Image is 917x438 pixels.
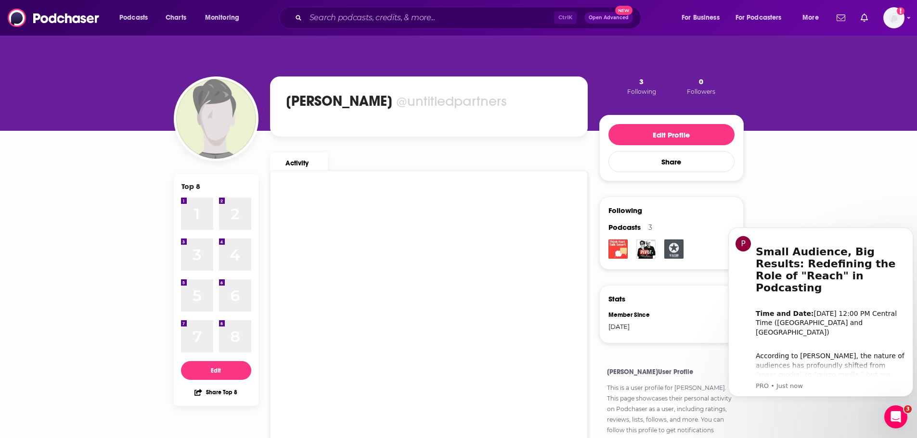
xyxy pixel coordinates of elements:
button: open menu [675,10,732,25]
img: Think Fast Talk Smart: Communication Techniques [608,239,628,259]
span: Ctrl K [554,12,577,24]
a: Activity [270,152,328,171]
button: open menu [796,10,831,25]
a: Show notifications dropdown [833,10,849,26]
button: Edit Profile [608,124,735,145]
span: 3 [904,405,912,413]
div: [DATE] [608,323,665,330]
img: David Cirilli [176,79,256,159]
button: Share Top 8 [194,383,237,401]
span: For Business [682,11,720,25]
span: More [802,11,819,25]
span: 0 [699,77,703,86]
div: Member Since [608,311,665,319]
button: Share [608,151,735,172]
div: Search podcasts, credits, & more... [288,7,650,29]
span: 3 [639,77,644,86]
button: 0Followers [684,76,718,96]
button: open menu [729,10,796,25]
div: 3 [648,223,652,232]
input: Search podcasts, credits, & more... [306,10,554,25]
h1: [PERSON_NAME] [286,92,392,110]
img: User Profile [883,7,904,28]
span: Open Advanced [589,15,629,20]
span: Podcasts [608,223,641,232]
button: Edit [181,361,251,380]
svg: Add a profile image [897,7,904,15]
div: Following [608,206,642,215]
a: [PERSON_NAME] [674,384,725,391]
span: Followers [687,88,715,95]
div: Top 8 [181,182,200,191]
img: Pivot [636,239,656,259]
img: Podchaser - Follow, Share and Rate Podcasts [8,9,100,27]
a: Charts [159,10,192,25]
button: open menu [113,10,160,25]
h4: [PERSON_NAME] User Profile [607,368,736,376]
span: Monitoring [205,11,239,25]
img: The Talk Show With John Gruber [664,239,684,259]
span: New [615,6,633,15]
h3: Stats [608,294,625,303]
iframe: Intercom notifications message [724,219,917,402]
iframe: Intercom live chat [884,405,907,428]
span: For Podcasters [736,11,782,25]
button: open menu [198,10,252,25]
button: Open AdvancedNew [584,12,633,24]
span: Logged in as untitledpartners [883,7,904,28]
span: Following [627,88,656,95]
button: Show profile menu [883,7,904,28]
a: Show notifications dropdown [857,10,872,26]
span: Podcasts [119,11,148,25]
span: Charts [166,11,186,25]
button: 3Following [624,76,659,96]
div: @untitledpartners [396,93,507,110]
